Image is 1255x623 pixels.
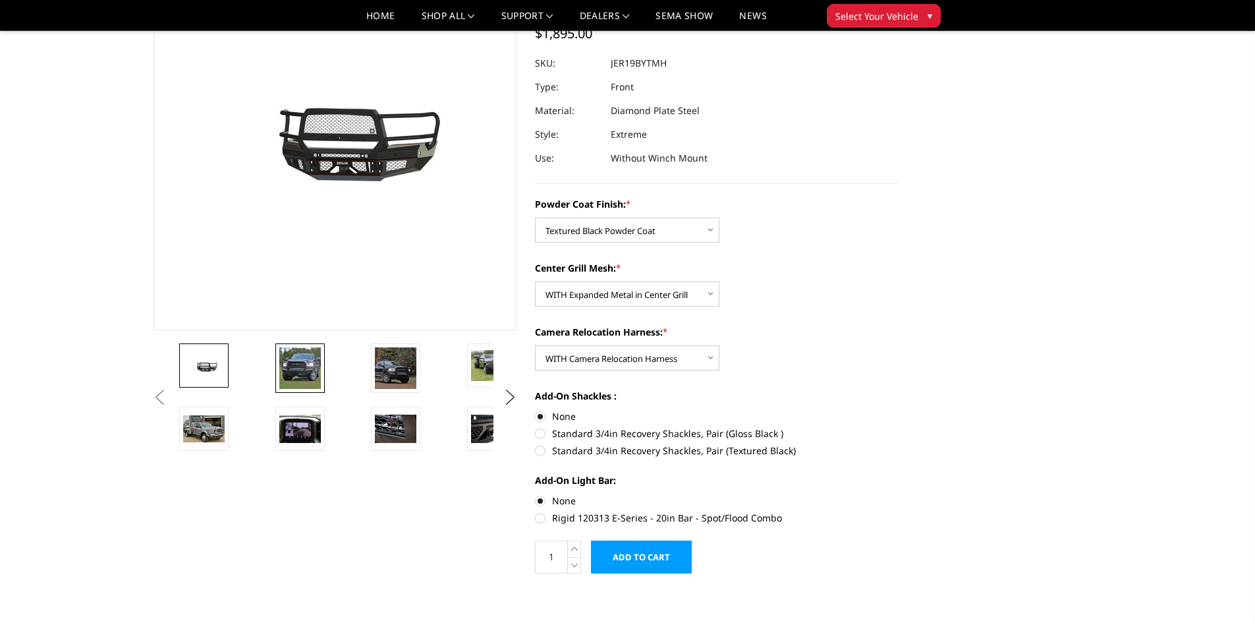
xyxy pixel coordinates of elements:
[1189,560,1255,623] iframe: Chat Widget
[183,356,225,375] img: 2019-2026 Ram 2500-3500 - FT Series - Extreme Front Bumper
[366,11,395,30] a: Home
[611,123,647,146] dd: Extreme
[183,415,225,442] img: 2019-2026 Ram 2500-3500 - FT Series - Extreme Front Bumper
[580,11,630,30] a: Dealers
[535,409,899,423] label: None
[422,11,475,30] a: shop all
[535,75,601,99] dt: Type:
[535,444,899,458] label: Standard 3/4in Recovery Shackles, Pair (Textured Black)
[375,347,416,389] img: 2019-2026 Ram 2500-3500 - FT Series - Extreme Front Bumper
[611,146,708,170] dd: Without Winch Mount
[535,261,899,275] label: Center Grill Mesh:
[611,51,667,75] dd: JER19BYTMH
[535,99,601,123] dt: Material:
[150,388,170,407] button: Previous
[500,388,520,407] button: Next
[279,347,321,389] img: 2019-2026 Ram 2500-3500 - FT Series - Extreme Front Bumper
[375,415,416,442] img: 2019-2026 Ram 2500-3500 - FT Series - Extreme Front Bumper
[535,427,899,440] label: Standard 3/4in Recovery Shackles, Pair (Gloss Black )
[279,415,321,442] img: Clear View Camera: Relocate your front camera and keep the functionality completely.
[501,11,553,30] a: Support
[928,9,932,22] span: ▾
[535,24,592,42] span: $1,895.00
[835,9,918,23] span: Select Your Vehicle
[471,415,513,442] img: 2019-2026 Ram 2500-3500 - FT Series - Extreme Front Bumper
[827,4,941,28] button: Select Your Vehicle
[739,11,766,30] a: News
[471,350,513,381] img: 2019-2026 Ram 2500-3500 - FT Series - Extreme Front Bumper
[535,197,899,211] label: Powder Coat Finish:
[535,123,601,146] dt: Style:
[535,325,899,339] label: Camera Relocation Harness:
[535,473,899,487] label: Add-On Light Bar:
[535,389,899,403] label: Add-On Shackles :
[535,51,601,75] dt: SKU:
[591,541,692,574] input: Add to Cart
[535,511,899,525] label: Rigid 120313 E-Series - 20in Bar - Spot/Flood Combo
[611,99,700,123] dd: Diamond Plate Steel
[611,75,634,99] dd: Front
[535,494,899,508] label: None
[535,146,601,170] dt: Use:
[655,11,713,30] a: SEMA Show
